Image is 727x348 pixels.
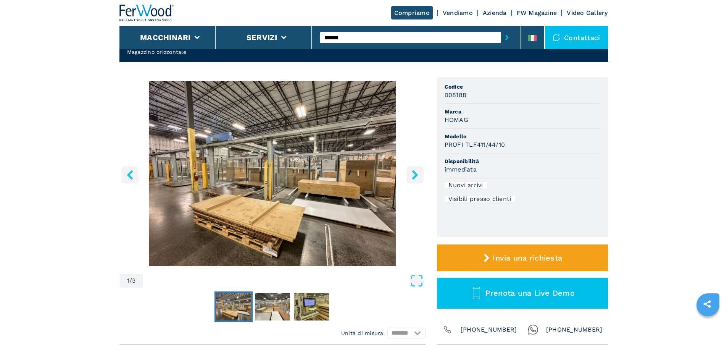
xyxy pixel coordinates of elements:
div: Contattaci [545,26,608,49]
span: 3 [132,278,135,284]
iframe: Chat [695,314,721,342]
span: Modello [445,133,600,140]
a: Compriamo [391,6,433,19]
button: Invia una richiesta [437,244,608,271]
div: Visibili presso clienti [445,196,515,202]
button: submit-button [501,29,513,46]
h3: HOMAG [445,115,468,124]
button: Servizi [247,33,277,42]
button: Go to Slide 3 [292,291,330,322]
img: 615b6700b4cfceaf5aeadf487161eab0 [294,293,329,320]
button: Prenota una Live Demo [437,278,608,309]
button: Go to Slide 1 [214,291,253,322]
a: Video Gallery [567,9,608,16]
span: [PHONE_NUMBER] [461,324,517,335]
span: Prenota una Live Demo [485,288,575,298]
img: Phone [442,324,453,335]
a: Azienda [483,9,507,16]
img: Magazzino orizzontale HOMAG PROFI TLF411/44/10 [119,81,426,266]
button: Go to Slide 2 [253,291,292,322]
span: Invia una richiesta [493,253,562,262]
a: sharethis [698,295,717,314]
h2: Magazzino orizzontale [127,48,272,56]
span: Marca [445,108,600,115]
button: Open Fullscreen [145,274,423,288]
div: Nuovi arrivi [445,182,487,188]
img: 521b1807c146c211518136e92329e87c [255,293,290,320]
div: Go to Slide 1 [119,81,426,266]
span: / [129,278,132,284]
span: 1 [127,278,129,284]
em: Unità di misura [341,329,384,337]
a: Vendiamo [443,9,473,16]
h3: PROFI TLF411/44/10 [445,140,505,149]
button: left-button [121,166,139,183]
img: Ferwood [119,5,174,21]
h3: 008188 [445,91,467,99]
span: Disponibilità [445,157,600,165]
img: 03dc9e8da9b6b867096d907d8fbc141b [216,293,251,320]
span: Codice [445,83,600,91]
img: Whatsapp [528,324,538,335]
button: right-button [406,166,424,183]
img: Contattaci [553,34,560,41]
button: Macchinari [140,33,191,42]
nav: Thumbnail Navigation [119,291,426,322]
a: FW Magazine [517,9,557,16]
span: [PHONE_NUMBER] [546,324,603,335]
h3: immediata [445,165,477,174]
